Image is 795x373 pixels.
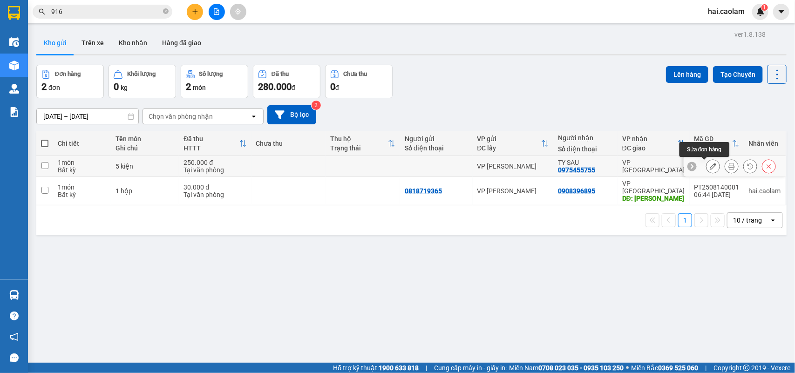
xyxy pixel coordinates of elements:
button: Kho nhận [111,32,155,54]
span: 280.000 [258,81,292,92]
div: 06:44 [DATE] [694,191,740,198]
th: Toggle SortBy [179,131,251,156]
input: Select a date range. [37,109,138,124]
sup: 2 [312,101,321,110]
div: Đã thu [272,71,289,77]
button: Khối lượng0kg [109,65,176,98]
b: [DOMAIN_NAME] [78,35,128,43]
button: plus [187,4,203,20]
div: Chưa thu [344,71,367,77]
div: ĐC lấy [477,144,542,152]
img: logo.jpg [101,12,123,34]
b: [PERSON_NAME] [12,60,53,104]
button: aim [230,4,246,20]
div: ver 1.8.138 [734,29,766,40]
button: Trên xe [74,32,111,54]
span: 0 [114,81,119,92]
div: Số điện thoại [558,145,613,153]
div: Sửa đơn hàng [706,159,720,173]
div: Thu hộ [330,135,388,142]
div: Khối lượng [127,71,156,77]
div: HTTT [183,144,239,152]
div: Tại văn phòng [183,166,246,174]
div: Chọn văn phòng nhận [149,112,213,121]
span: Miền Bắc [631,363,698,373]
strong: 0708 023 035 - 0935 103 250 [538,364,624,372]
span: món [193,84,206,91]
span: search [39,8,45,15]
span: | [705,363,707,373]
span: kg [121,84,128,91]
span: plus [192,8,198,15]
span: question-circle [10,312,19,320]
button: Lên hàng [666,66,708,83]
span: đ [292,84,295,91]
div: 250.000 đ [183,159,246,166]
th: Toggle SortBy [618,131,690,156]
div: Nhân viên [749,140,781,147]
div: 0975455755 [558,166,595,174]
div: VP [PERSON_NAME] [477,187,549,195]
div: Người gửi [405,135,468,142]
strong: 1900 633 818 [379,364,419,372]
span: caret-down [777,7,786,16]
button: Chưa thu0đ [325,65,393,98]
span: notification [10,332,19,341]
div: Sửa đơn hàng [679,142,729,157]
div: TY SAU [558,159,613,166]
span: ⚪️ [626,366,629,370]
img: solution-icon [9,107,19,117]
svg: open [250,113,258,120]
button: file-add [209,4,225,20]
span: close-circle [163,7,169,16]
span: đơn [48,84,60,91]
div: Bất kỳ [58,166,106,174]
th: Toggle SortBy [473,131,554,156]
div: Bất kỳ [58,191,106,198]
button: Kho gửi [36,32,74,54]
img: warehouse-icon [9,61,19,70]
div: VP nhận [622,135,678,142]
div: Mã GD [694,135,732,142]
button: Số lượng2món [181,65,248,98]
th: Toggle SortBy [690,131,744,156]
div: Chi tiết [58,140,106,147]
div: VP [GEOGRAPHIC_DATA] [622,159,685,174]
div: 10 / trang [733,216,762,225]
span: message [10,353,19,362]
span: hai.caolam [700,6,752,17]
img: warehouse-icon [9,290,19,300]
input: Tìm tên, số ĐT hoặc mã đơn [51,7,161,17]
span: close-circle [163,8,169,14]
span: copyright [743,365,750,371]
div: Số điện thoại [405,144,468,152]
div: Chưa thu [256,140,321,147]
div: Tại văn phòng [183,191,246,198]
div: 1 hộp [116,187,174,195]
th: Toggle SortBy [326,131,400,156]
span: 2 [186,81,191,92]
img: warehouse-icon [9,84,19,94]
div: Ghi chú [116,144,174,152]
img: warehouse-icon [9,37,19,47]
span: | [426,363,427,373]
button: Đơn hàng2đơn [36,65,104,98]
div: hai.caolam [749,187,781,195]
div: PT2508140001 [694,183,740,191]
div: Đã thu [183,135,239,142]
img: logo-vxr [8,6,20,20]
button: Hàng đã giao [155,32,209,54]
div: 0908396895 [558,187,595,195]
div: Số lượng [199,71,223,77]
span: đ [335,84,339,91]
div: 1 món [58,183,106,191]
button: Tạo Chuyến [713,66,763,83]
span: Cung cấp máy in - giấy in: [434,363,507,373]
button: Bộ lọc [267,105,316,124]
button: caret-down [773,4,789,20]
strong: 0369 525 060 [658,364,698,372]
div: Người nhận [558,134,613,142]
li: (c) 2017 [78,44,128,56]
button: 1 [678,213,692,227]
div: ĐC giao [622,144,678,152]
